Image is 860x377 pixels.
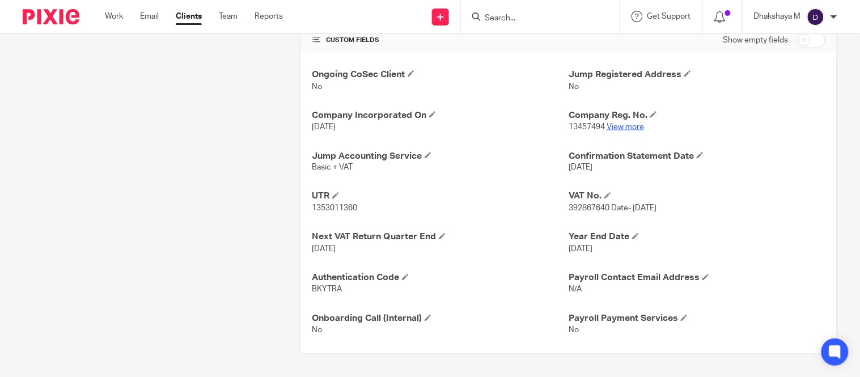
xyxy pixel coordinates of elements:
[312,272,569,284] h4: Authentication Code
[219,11,238,22] a: Team
[569,190,825,202] h4: VAT No.
[569,164,592,172] span: [DATE]
[569,286,582,294] span: N/A
[569,327,579,334] span: No
[312,123,336,131] span: [DATE]
[569,123,605,131] span: 13457494
[312,286,342,294] span: BKYTRA
[312,109,569,121] h4: Company Incorporated On
[176,11,202,22] a: Clients
[312,231,569,243] h4: Next VAT Return Quarter End
[140,11,159,22] a: Email
[647,12,691,20] span: Get Support
[569,245,592,253] span: [DATE]
[807,8,825,26] img: svg%3E
[569,69,825,81] h4: Jump Registered Address
[312,245,336,253] span: [DATE]
[569,109,825,121] h4: Company Reg. No.
[484,14,586,24] input: Search
[569,150,825,162] h4: Confirmation Statement Date
[312,205,357,213] span: 1353011360
[312,83,322,91] span: No
[569,231,825,243] h4: Year End Date
[312,69,569,81] h4: Ongoing CoSec Client
[754,11,801,22] p: Dhakshaya M
[105,11,123,22] a: Work
[569,83,579,91] span: No
[312,150,569,162] h4: Jump Accounting Service
[607,123,644,131] a: View more
[723,35,789,46] label: Show empty fields
[312,190,569,202] h4: UTR
[312,164,353,172] span: Basic + VAT
[23,9,79,24] img: Pixie
[569,272,825,284] h4: Payroll Contact Email Address
[312,327,322,334] span: No
[569,313,825,325] h4: Payroll Payment Services
[312,313,569,325] h4: Onboarding Call (Internal)
[255,11,283,22] a: Reports
[312,36,569,45] h4: CUSTOM FIELDS
[569,205,656,213] span: 392867640 Date- [DATE]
